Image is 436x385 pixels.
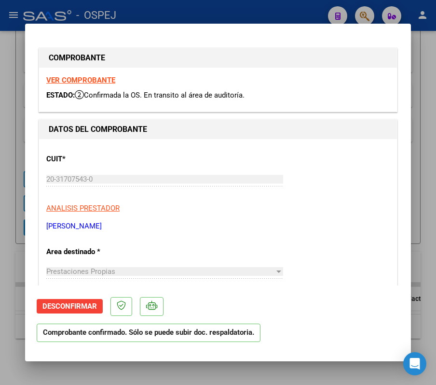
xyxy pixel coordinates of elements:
[49,53,105,62] strong: COMPROBANTE
[37,324,260,342] p: Comprobante confirmado. Sólo se puede subir doc. respaldatoria.
[46,154,150,165] p: CUIT
[37,299,103,314] button: Desconfirmar
[46,221,390,232] p: [PERSON_NAME]
[46,204,120,213] span: ANALISIS PRESTADOR
[46,76,115,85] a: VER COMPROBANTE
[42,302,97,311] span: Desconfirmar
[75,91,245,100] span: Confirmada la OS. En transito al área de auditoría.
[403,352,426,375] div: Open Intercom Messenger
[46,267,115,276] span: Prestaciones Propias
[49,125,147,134] strong: DATOS DEL COMPROBANTE
[46,246,150,257] p: Area destinado *
[46,91,75,100] span: ESTADO:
